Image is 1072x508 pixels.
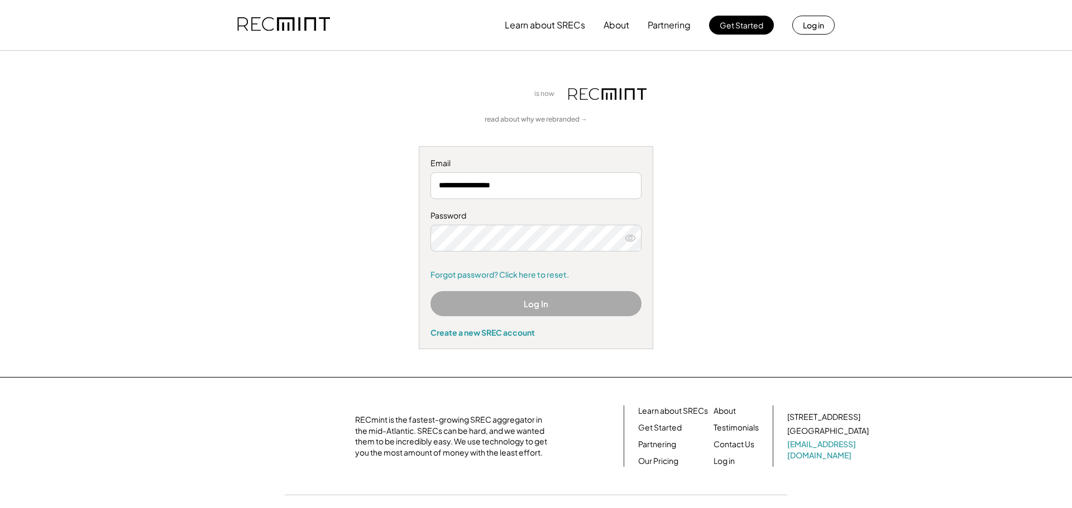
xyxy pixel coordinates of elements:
[425,79,526,109] img: yH5BAEAAAAALAAAAAABAAEAAAIBRAA7
[638,439,676,450] a: Partnering
[714,456,735,467] a: Log in
[638,405,708,417] a: Learn about SRECs
[714,405,736,417] a: About
[714,422,759,433] a: Testimonials
[638,456,678,467] a: Our Pricing
[485,115,587,124] a: read about why we rebranded →
[568,88,647,100] img: recmint-logotype%403x.png
[430,269,642,280] a: Forgot password? Click here to reset.
[430,158,642,169] div: Email
[709,16,774,35] button: Get Started
[714,439,754,450] a: Contact Us
[430,291,642,316] button: Log In
[604,14,629,36] button: About
[648,14,691,36] button: Partnering
[792,16,835,35] button: Log in
[787,412,860,423] div: [STREET_ADDRESS]
[237,6,330,44] img: recmint-logotype%403x.png
[532,89,563,99] div: is now
[430,210,642,221] div: Password
[246,417,341,456] img: yH5BAEAAAAALAAAAAABAAEAAAIBRAA7
[430,327,642,337] div: Create a new SREC account
[638,422,682,433] a: Get Started
[787,439,871,461] a: [EMAIL_ADDRESS][DOMAIN_NAME]
[787,425,869,437] div: [GEOGRAPHIC_DATA]
[355,414,553,458] div: RECmint is the fastest-growing SREC aggregator in the mid-Atlantic. SRECs can be hard, and we wan...
[505,14,585,36] button: Learn about SRECs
